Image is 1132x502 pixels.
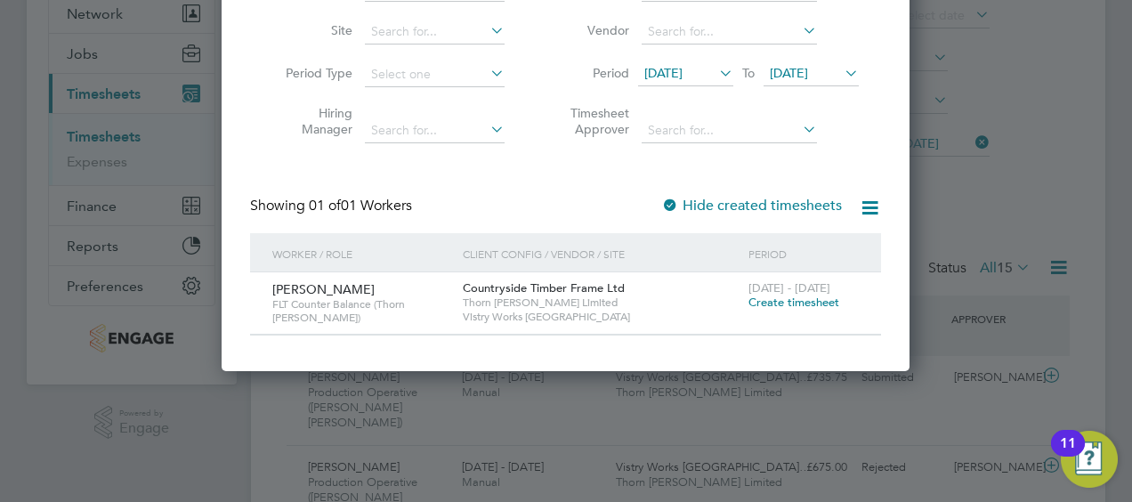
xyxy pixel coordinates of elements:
span: Thorn [PERSON_NAME] Limited [463,296,740,310]
label: Hiring Manager [272,105,352,137]
span: 01 Workers [309,197,412,215]
label: Hide created timesheets [661,197,842,215]
button: Open Resource Center, 11 new notifications [1061,431,1118,488]
input: Search for... [642,118,817,143]
label: Vendor [549,22,629,38]
label: Site [272,22,352,38]
span: [PERSON_NAME] [272,281,375,297]
span: 01 of [309,197,341,215]
input: Search for... [365,118,505,143]
label: Period [549,65,629,81]
div: 11 [1060,443,1076,466]
span: FLT Counter Balance (Thorn [PERSON_NAME]) [272,297,449,325]
label: Timesheet Approver [549,105,629,137]
div: Client Config / Vendor / Site [458,233,744,274]
span: To [737,61,760,85]
div: Period [744,233,863,274]
div: Showing [250,197,416,215]
div: Worker / Role [268,233,458,274]
input: Search for... [642,20,817,45]
label: Period Type [272,65,352,81]
span: Create timesheet [748,295,839,310]
span: Vistry Works [GEOGRAPHIC_DATA] [463,310,740,324]
span: [DATE] [770,65,808,81]
span: [DATE] [644,65,683,81]
span: [DATE] - [DATE] [748,280,830,296]
span: Countryside Timber Frame Ltd [463,280,625,296]
input: Select one [365,62,505,87]
input: Search for... [365,20,505,45]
